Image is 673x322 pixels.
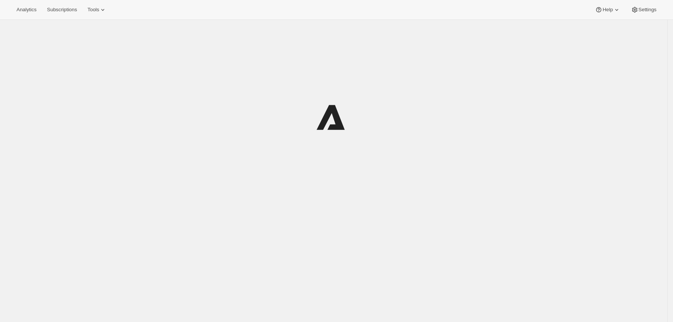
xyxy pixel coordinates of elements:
[17,7,36,13] span: Analytics
[626,4,661,15] button: Settings
[12,4,41,15] button: Analytics
[590,4,625,15] button: Help
[87,7,99,13] span: Tools
[83,4,111,15] button: Tools
[42,4,81,15] button: Subscriptions
[638,7,656,13] span: Settings
[602,7,613,13] span: Help
[47,7,77,13] span: Subscriptions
